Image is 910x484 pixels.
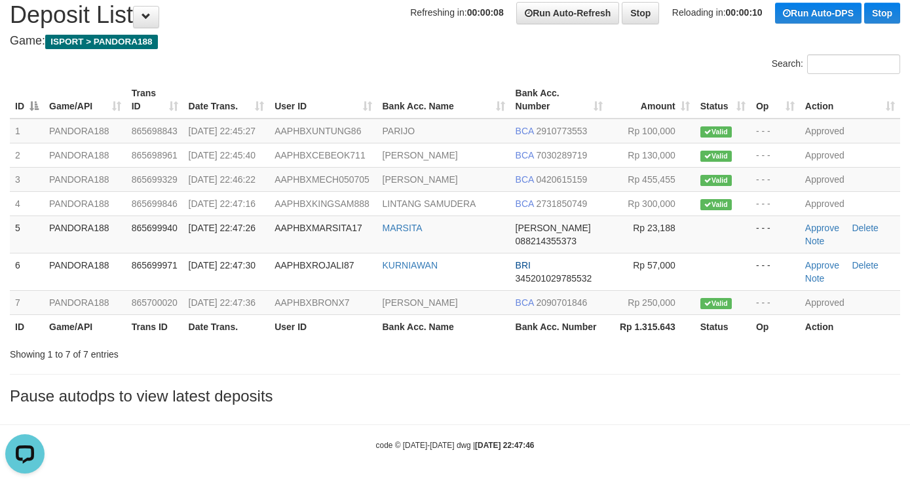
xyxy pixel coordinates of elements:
[800,167,900,191] td: Approved
[10,2,900,28] h1: Deposit List
[772,54,900,74] label: Search:
[183,81,270,119] th: Date Trans.: activate to sort column ascending
[628,297,675,308] span: Rp 250,000
[10,343,370,361] div: Showing 1 to 7 of 7 entries
[44,215,126,253] td: PANDORA188
[633,223,675,233] span: Rp 23,188
[126,81,183,119] th: Trans ID: activate to sort column ascending
[864,3,900,24] a: Stop
[126,314,183,339] th: Trans ID
[700,126,732,138] span: Valid transaction
[10,119,44,143] td: 1
[536,126,587,136] span: Copy 2910773553 to clipboard
[275,174,370,185] span: AAPHBXMECH050705
[475,441,534,450] strong: [DATE] 22:47:46
[189,198,256,209] span: [DATE] 22:47:16
[383,198,476,209] a: LINTANG SAMUDERA
[807,54,900,74] input: Search:
[44,290,126,314] td: PANDORA188
[672,7,763,18] span: Reloading in:
[44,119,126,143] td: PANDORA188
[751,119,800,143] td: - - -
[132,174,178,185] span: 865699329
[44,143,126,167] td: PANDORA188
[751,314,800,339] th: Op
[536,297,587,308] span: Copy 2090701846 to clipboard
[377,81,510,119] th: Bank Acc. Name: activate to sort column ascending
[275,150,366,160] span: AAPHBXCEBEOK711
[622,2,659,24] a: Stop
[10,143,44,167] td: 2
[800,314,900,339] th: Action
[183,314,270,339] th: Date Trans.
[10,167,44,191] td: 3
[726,7,763,18] strong: 00:00:10
[467,7,504,18] strong: 00:00:08
[536,174,587,185] span: Copy 0420615159 to clipboard
[608,314,694,339] th: Rp 1.315.643
[516,126,534,136] span: BCA
[805,273,825,284] a: Note
[536,150,587,160] span: Copy 7030289719 to clipboard
[275,126,361,136] span: AAPHBXUNTUNG86
[10,253,44,290] td: 6
[10,81,44,119] th: ID: activate to sort column descending
[383,174,458,185] a: [PERSON_NAME]
[516,150,534,160] span: BCA
[10,388,900,405] h3: Pause autodps to view latest deposits
[852,260,878,270] a: Delete
[10,215,44,253] td: 5
[800,81,900,119] th: Action: activate to sort column ascending
[132,198,178,209] span: 865699846
[633,260,675,270] span: Rp 57,000
[44,191,126,215] td: PANDORA188
[383,223,423,233] a: MARSITA
[700,298,732,309] span: Valid transaction
[805,260,839,270] a: Approve
[775,3,862,24] a: Run Auto-DPS
[751,81,800,119] th: Op: activate to sort column ascending
[132,223,178,233] span: 865699940
[132,150,178,160] span: 865698961
[44,81,126,119] th: Game/API: activate to sort column ascending
[44,314,126,339] th: Game/API
[516,273,592,284] span: Copy 345201029785532 to clipboard
[516,260,531,270] span: BRI
[628,150,675,160] span: Rp 130,000
[269,314,377,339] th: User ID
[751,215,800,253] td: - - -
[805,236,825,246] a: Note
[700,151,732,162] span: Valid transaction
[516,174,534,185] span: BCA
[5,5,45,45] button: Open LiveChat chat widget
[45,35,158,49] span: ISPORT > PANDORA188
[516,236,577,246] span: Copy 088214355373 to clipboard
[10,35,900,48] h4: Game:
[751,253,800,290] td: - - -
[800,290,900,314] td: Approved
[377,314,510,339] th: Bank Acc. Name
[536,198,587,209] span: Copy 2731850749 to clipboard
[132,297,178,308] span: 865700020
[189,126,256,136] span: [DATE] 22:45:27
[751,167,800,191] td: - - -
[510,314,609,339] th: Bank Acc. Number
[275,297,349,308] span: AAPHBXBRONX7
[383,297,458,308] a: [PERSON_NAME]
[275,198,370,209] span: AAPHBXKINGSAM888
[189,297,256,308] span: [DATE] 22:47:36
[751,290,800,314] td: - - -
[628,126,675,136] span: Rp 100,000
[189,174,256,185] span: [DATE] 22:46:22
[383,260,438,270] a: KURNIAWAN
[383,150,458,160] a: [PERSON_NAME]
[516,2,619,24] a: Run Auto-Refresh
[269,81,377,119] th: User ID: activate to sort column ascending
[608,81,694,119] th: Amount: activate to sort column ascending
[628,198,675,209] span: Rp 300,000
[516,223,591,233] span: [PERSON_NAME]
[516,198,534,209] span: BCA
[516,297,534,308] span: BCA
[695,314,751,339] th: Status
[10,290,44,314] td: 7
